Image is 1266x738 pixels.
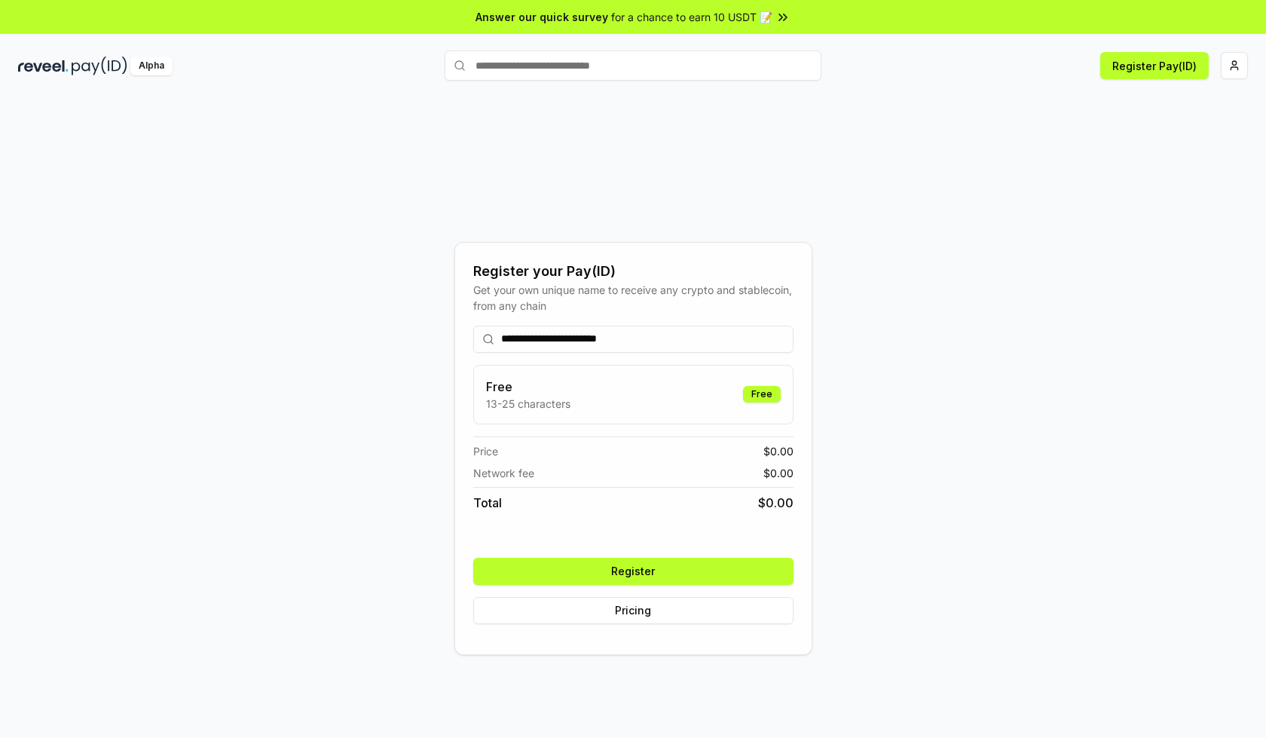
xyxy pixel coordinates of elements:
p: 13-25 characters [486,396,570,412]
span: $ 0.00 [763,465,794,481]
div: Alpha [130,57,173,75]
span: Network fee [473,465,534,481]
div: Get your own unique name to receive any crypto and stablecoin, from any chain [473,282,794,314]
span: $ 0.00 [758,494,794,512]
span: Total [473,494,502,512]
div: Free [743,386,781,403]
div: Register your Pay(ID) [473,261,794,282]
button: Pricing [473,597,794,624]
span: Answer our quick survey [476,9,608,25]
button: Register [473,558,794,585]
span: Price [473,443,498,459]
img: reveel_dark [18,57,69,75]
span: $ 0.00 [763,443,794,459]
h3: Free [486,378,570,396]
button: Register Pay(ID) [1100,52,1209,79]
img: pay_id [72,57,127,75]
span: for a chance to earn 10 USDT 📝 [611,9,772,25]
